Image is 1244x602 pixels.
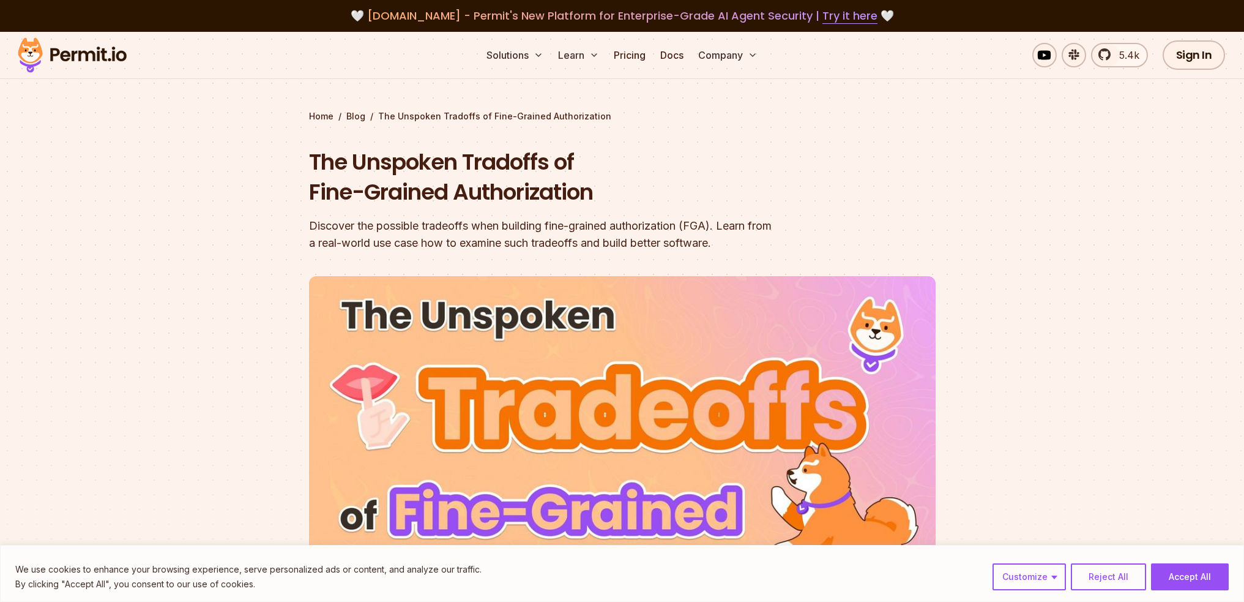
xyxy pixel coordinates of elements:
a: Docs [655,43,688,67]
button: Learn [553,43,604,67]
span: [DOMAIN_NAME] - Permit's New Platform for Enterprise-Grade AI Agent Security | [367,8,877,23]
img: Permit logo [12,34,132,76]
button: Reject All [1071,563,1146,590]
a: Sign In [1163,40,1226,70]
a: 5.4k [1091,43,1148,67]
span: 5.4k [1112,48,1139,62]
p: We use cookies to enhance your browsing experience, serve personalized ads or content, and analyz... [15,562,482,577]
button: Accept All [1151,563,1229,590]
button: Company [693,43,762,67]
h1: The Unspoken Tradoffs of Fine-Grained Authorization [309,147,779,208]
a: Home [309,110,333,122]
div: / / [309,110,936,122]
button: Customize [993,563,1066,590]
button: Solutions [482,43,548,67]
p: By clicking "Accept All", you consent to our use of cookies. [15,577,482,592]
div: 🤍 🤍 [29,7,1215,24]
div: Discover the possible tradeoffs when building fine-grained authorization (FGA). Learn from a real... [309,217,779,252]
a: Try it here [822,8,877,24]
a: Pricing [609,43,650,67]
a: Blog [346,110,365,122]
